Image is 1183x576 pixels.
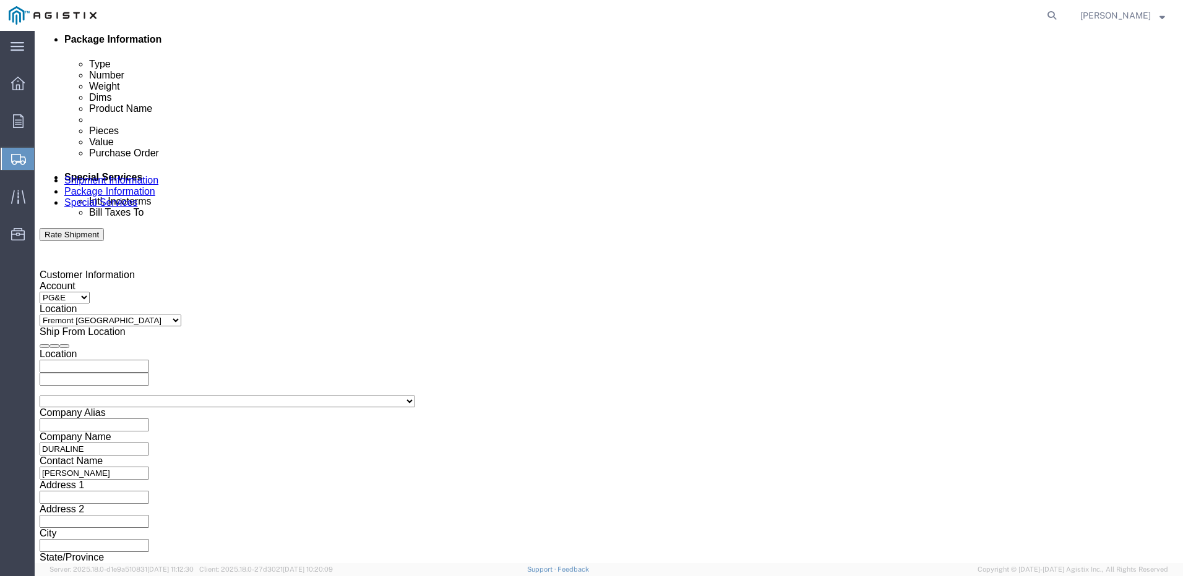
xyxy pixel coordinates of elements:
span: [DATE] 11:12:30 [147,565,194,573]
span: [DATE] 10:20:09 [283,565,333,573]
span: Server: 2025.18.0-d1e9a510831 [49,565,194,573]
iframe: FS Legacy Container [35,31,1183,563]
span: Brandon Sanabria [1080,9,1151,22]
a: Support [527,565,558,573]
button: [PERSON_NAME] [1080,8,1166,23]
a: Feedback [557,565,589,573]
img: logo [9,6,97,25]
span: Client: 2025.18.0-27d3021 [199,565,333,573]
span: Copyright © [DATE]-[DATE] Agistix Inc., All Rights Reserved [978,564,1168,575]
